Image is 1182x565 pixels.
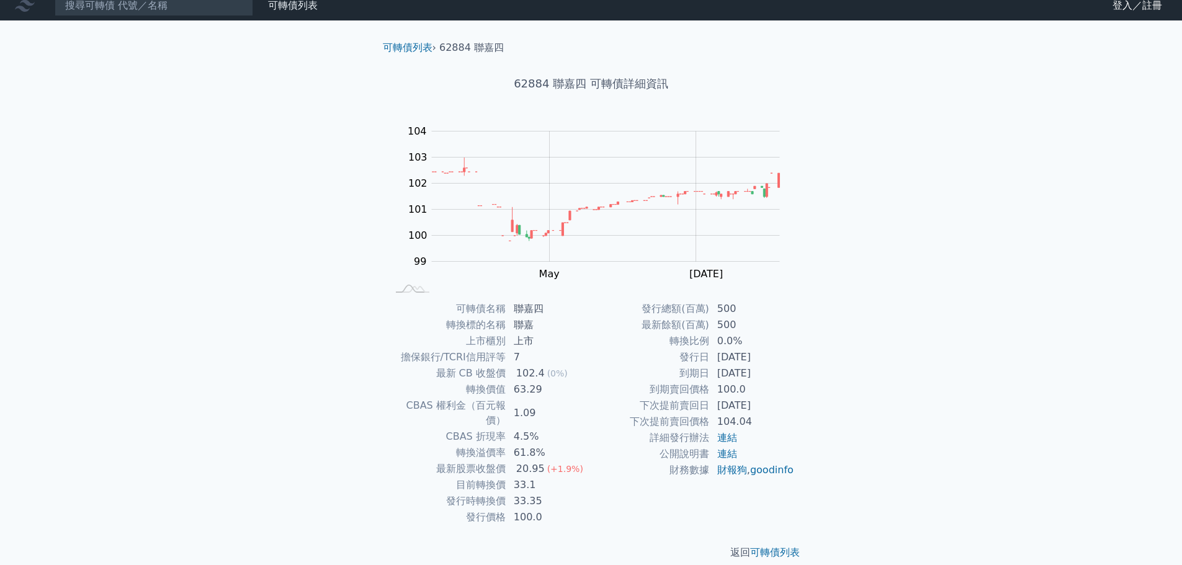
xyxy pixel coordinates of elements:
td: [DATE] [710,349,795,365]
iframe: Chat Widget [1120,505,1182,565]
span: (0%) [547,368,568,378]
li: 62884 聯嘉四 [439,40,504,55]
tspan: 100 [408,229,428,241]
td: CBAS 折現率 [388,429,506,445]
td: [DATE] [710,398,795,414]
td: 0.0% [710,333,795,349]
td: 轉換比例 [591,333,710,349]
span: (+1.9%) [547,464,583,474]
td: 可轉債名稱 [388,301,506,317]
a: 連結 [717,432,737,443]
td: 上市 [506,333,591,349]
a: 連結 [717,448,737,460]
td: 發行日 [591,349,710,365]
td: 61.8% [506,445,591,461]
td: 63.29 [506,381,591,398]
div: 102.4 [514,366,547,381]
td: 轉換溢價率 [388,445,506,461]
td: CBAS 權利金（百元報價） [388,398,506,429]
tspan: 99 [414,256,426,267]
p: 返回 [373,545,810,560]
td: 發行時轉換價 [388,493,506,509]
td: 到期賣回價格 [591,381,710,398]
tspan: 103 [408,151,428,163]
td: 聯嘉四 [506,301,591,317]
tspan: 101 [408,203,428,215]
a: 可轉債列表 [750,546,800,558]
td: 發行總額(百萬) [591,301,710,317]
td: 聯嘉 [506,317,591,333]
td: 100.0 [506,509,591,525]
td: 最新股票收盤價 [388,461,506,477]
li: › [383,40,436,55]
tspan: 102 [408,177,428,189]
td: 33.35 [506,493,591,509]
tspan: 104 [408,125,427,137]
g: Chart [401,125,799,280]
td: 上市櫃別 [388,333,506,349]
td: 100.0 [710,381,795,398]
td: 4.5% [506,429,591,445]
td: 33.1 [506,477,591,493]
td: 最新餘額(百萬) [591,317,710,333]
td: 500 [710,301,795,317]
td: 轉換標的名稱 [388,317,506,333]
td: 發行價格 [388,509,506,525]
div: 聊天小工具 [1120,505,1182,565]
td: 轉換價值 [388,381,506,398]
td: 目前轉換價 [388,477,506,493]
a: goodinfo [750,464,794,476]
td: 下次提前賣回日 [591,398,710,414]
td: 7 [506,349,591,365]
td: 最新 CB 收盤價 [388,365,506,381]
tspan: [DATE] [689,268,723,280]
td: 詳細發行辦法 [591,430,710,446]
td: 到期日 [591,365,710,381]
tspan: May [539,268,560,280]
div: 20.95 [514,461,547,476]
td: 公開說明書 [591,446,710,462]
td: 500 [710,317,795,333]
h1: 62884 聯嘉四 可轉債詳細資訊 [373,75,810,92]
td: , [710,462,795,478]
td: 104.04 [710,414,795,430]
td: 下次提前賣回價格 [591,414,710,430]
td: [DATE] [710,365,795,381]
td: 1.09 [506,398,591,429]
a: 財報狗 [717,464,747,476]
td: 擔保銀行/TCRI信用評等 [388,349,506,365]
a: 可轉債列表 [383,42,432,53]
td: 財務數據 [591,462,710,478]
